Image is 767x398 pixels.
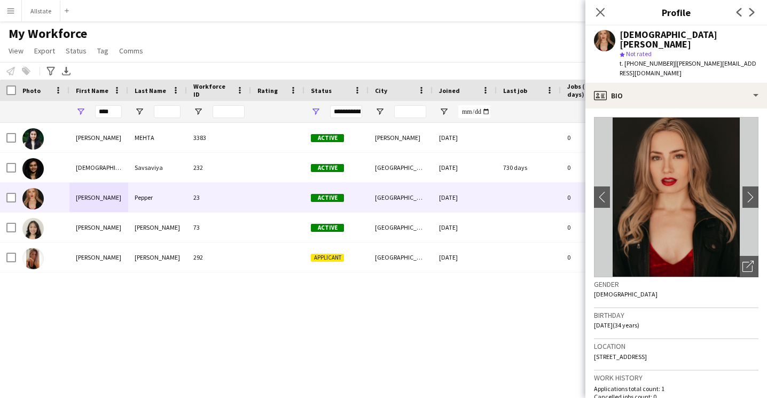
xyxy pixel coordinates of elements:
[60,65,73,77] app-action-btn: Export XLSX
[585,83,767,108] div: Bio
[187,243,251,272] div: 292
[69,183,128,212] div: [PERSON_NAME]
[369,153,433,182] div: [GEOGRAPHIC_DATA]
[620,59,756,77] span: | [PERSON_NAME][EMAIL_ADDRESS][DOMAIN_NAME]
[76,87,108,95] span: First Name
[257,87,278,95] span: Rating
[69,213,128,242] div: [PERSON_NAME]
[311,107,320,116] button: Open Filter Menu
[128,243,187,272] div: [PERSON_NAME]
[594,290,658,298] span: [DEMOGRAPHIC_DATA]
[375,107,385,116] button: Open Filter Menu
[135,107,144,116] button: Open Filter Menu
[585,5,767,19] h3: Profile
[594,353,647,361] span: [STREET_ADDRESS]
[193,82,232,98] span: Workforce ID
[95,105,122,118] input: First Name Filter Input
[311,134,344,142] span: Active
[76,107,85,116] button: Open Filter Menu
[22,128,44,150] img: KRISHA MEHTA
[561,243,630,272] div: 0
[93,44,113,58] a: Tag
[369,243,433,272] div: [GEOGRAPHIC_DATA]
[69,243,128,272] div: [PERSON_NAME]
[594,310,758,320] h3: Birthday
[594,117,758,277] img: Crew avatar or photo
[369,123,433,152] div: [PERSON_NAME]
[69,153,128,182] div: [DEMOGRAPHIC_DATA]
[66,46,87,56] span: Status
[503,87,527,95] span: Last job
[128,213,187,242] div: [PERSON_NAME]
[22,218,44,239] img: Kristen Wong
[561,153,630,182] div: 0
[213,105,245,118] input: Workforce ID Filter Input
[594,385,758,393] p: Applications total count: 1
[626,50,652,58] span: Not rated
[497,153,561,182] div: 730 days
[433,213,497,242] div: [DATE]
[193,107,203,116] button: Open Filter Menu
[187,213,251,242] div: 73
[394,105,426,118] input: City Filter Input
[119,46,143,56] span: Comms
[9,26,87,42] span: My Workforce
[9,46,24,56] span: View
[433,153,497,182] div: [DATE]
[187,153,251,182] div: 232
[187,123,251,152] div: 3383
[594,341,758,351] h3: Location
[311,194,344,202] span: Active
[561,183,630,212] div: 0
[128,183,187,212] div: Pepper
[567,82,611,98] span: Jobs (last 90 days)
[22,188,44,209] img: Kristen Pepper
[311,87,332,95] span: Status
[30,44,59,58] a: Export
[69,123,128,152] div: [PERSON_NAME]
[439,107,449,116] button: Open Filter Menu
[433,183,497,212] div: [DATE]
[22,1,60,21] button: Allstate
[375,87,387,95] span: City
[620,59,675,67] span: t. [PHONE_NUMBER]
[311,254,344,262] span: Applicant
[433,243,497,272] div: [DATE]
[115,44,147,58] a: Comms
[311,224,344,232] span: Active
[22,87,41,95] span: Photo
[369,213,433,242] div: [GEOGRAPHIC_DATA]
[594,321,639,329] span: [DATE] (34 years)
[458,105,490,118] input: Joined Filter Input
[135,87,166,95] span: Last Name
[737,256,758,277] div: Open photos pop-in
[154,105,181,118] input: Last Name Filter Input
[311,164,344,172] span: Active
[433,123,497,152] div: [DATE]
[128,123,187,152] div: MEHTA
[594,279,758,289] h3: Gender
[187,183,251,212] div: 23
[128,153,187,182] div: Savsaviya
[61,44,91,58] a: Status
[22,248,44,269] img: Kristin Avery
[97,46,108,56] span: Tag
[369,183,433,212] div: [GEOGRAPHIC_DATA]
[44,65,57,77] app-action-btn: Advanced filters
[22,158,44,180] img: Krishna Savsaviya
[561,123,630,152] div: 0
[439,87,460,95] span: Joined
[34,46,55,56] span: Export
[561,213,630,242] div: 0
[620,30,758,49] div: [DEMOGRAPHIC_DATA][PERSON_NAME]
[4,44,28,58] a: View
[594,373,758,383] h3: Work history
